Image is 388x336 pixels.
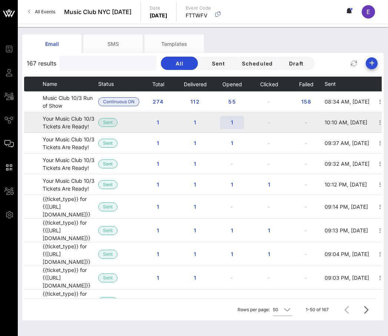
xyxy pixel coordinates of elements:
span: Sent [103,250,113,258]
button: 1 [146,200,170,214]
span: 1 [152,204,164,210]
p: FTTWFV [186,12,211,19]
button: 1 [220,178,244,191]
span: 158 [300,98,312,105]
div: 50 [273,306,278,313]
button: 1 [220,248,244,261]
span: 55 [226,98,238,105]
span: Sent [103,118,113,127]
th: Status [98,77,139,91]
span: 1 [189,251,201,257]
span: Delivered [183,81,206,87]
span: 1 [152,298,164,305]
button: 274 [146,95,170,108]
button: Delivered [183,77,206,91]
td: {{ticket_type}} for {{[URL][DOMAIN_NAME]}} [43,219,98,242]
td: Your Music Club 10/3 Tickets Are Ready! [43,112,98,133]
button: Failed [299,77,314,91]
td: Your Music Club 10/3 Tickets Are Ready! [43,154,98,174]
span: 1 [189,161,201,167]
button: 1 [257,178,281,191]
button: 1 [183,137,207,150]
div: 50Rows per page: [273,304,292,316]
span: 1 [226,140,238,146]
span: 08:48 PM, [DATE] [325,298,369,305]
span: 1 [226,251,238,257]
span: 1 [226,181,238,188]
th: Total [139,77,176,91]
td: {{ticket_type}} for {{[URL][DOMAIN_NAME]}} [43,290,98,313]
button: 1 [146,271,170,285]
span: 08:34 AM, [DATE] [325,98,369,105]
td: Your Music Club 10/3 Tickets Are Ready! [43,133,98,154]
span: Opened [222,81,242,87]
td: {{ticket_type}} for {{[URL][DOMAIN_NAME]}} [43,266,98,290]
button: 55 [220,95,244,108]
span: 1 [152,251,164,257]
span: 1 [189,298,201,305]
span: Clicked [260,81,278,87]
span: 1 [152,181,164,188]
p: [DATE] [150,12,168,19]
span: 1 [189,181,201,188]
a: All Events [24,6,60,18]
button: 1 [220,295,244,308]
span: Draft [283,60,309,67]
span: 1 [226,119,238,125]
span: 1 [152,227,164,233]
div: 1-50 of 167 [306,306,329,313]
span: 167 results [27,59,56,68]
span: 1 [263,298,275,305]
button: All [161,57,198,70]
th: Delivered [176,77,213,91]
span: 09:32 AM, [DATE] [325,161,369,167]
span: All [167,60,192,67]
button: 1 [220,137,244,150]
span: 09:14 PM, [DATE] [325,204,368,210]
span: 09:04 PM, [DATE] [325,251,369,257]
span: 274 [152,98,164,105]
span: 09:37 AM, [DATE] [325,140,369,146]
button: 1 [146,248,170,261]
button: 1 [183,271,207,285]
button: Opened [222,77,242,91]
button: 1 [257,295,281,308]
button: 1 [146,137,170,150]
span: 1 [189,119,201,125]
span: Continuous ON [103,98,135,106]
span: Total [152,81,164,87]
span: Music Club NYC [DATE] [64,7,132,16]
th: Clicked [251,77,288,91]
div: E [362,5,375,19]
button: Total [152,77,164,91]
span: Sent [206,60,231,67]
span: 1 [226,227,238,233]
span: 1 [152,119,164,125]
button: Draft [278,57,315,70]
button: 1 [220,224,244,237]
button: 1 [146,116,170,129]
td: {{ticket_type}} for {{[URL][DOMAIN_NAME]}} [43,242,98,266]
button: 1 [220,116,244,129]
button: 112 [183,95,207,108]
span: 1 [152,140,164,146]
span: 1 [263,227,275,233]
th: Failed [288,77,325,91]
td: Your Music Club 10/3 Tickets Are Ready! [43,174,98,195]
button: 1 [183,116,207,129]
button: 1 [183,157,207,171]
span: Scheduled [241,60,273,67]
button: 1 [183,295,207,308]
p: Event Code [186,4,211,12]
button: 1 [146,295,170,308]
div: Templates [145,34,204,53]
span: Sent [103,298,113,306]
th: Sent [325,77,371,91]
span: 1 [189,204,201,210]
th: Name [43,77,98,91]
span: Sent [103,226,113,235]
button: 1 [183,178,207,191]
button: 1 [183,224,207,237]
button: 1 [146,224,170,237]
span: Sent [103,274,113,282]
